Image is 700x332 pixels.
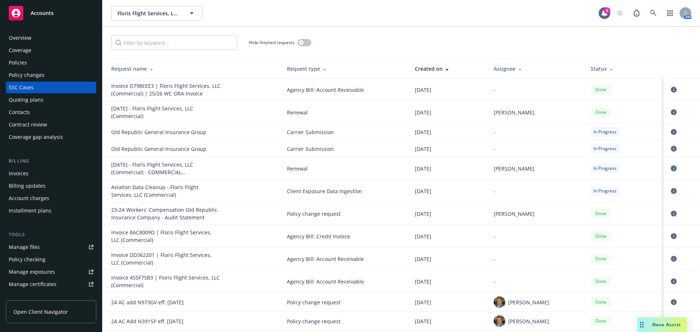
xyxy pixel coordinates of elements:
[415,187,431,195] span: [DATE]
[287,233,403,240] span: Agency Bill: Credit Invoice
[9,278,57,290] div: Manage certificates
[287,255,403,263] span: Agency Bill: Account Receivable
[663,6,677,20] a: Switch app
[287,298,403,306] span: Policy change request
[415,210,431,218] span: [DATE]
[646,6,661,20] a: Search
[494,187,579,195] div: -
[591,65,658,73] div: Status
[612,6,627,20] a: Start snowing
[594,145,617,152] span: In Progress
[6,266,96,278] a: Manage exposures
[494,233,579,240] div: -
[111,274,221,289] div: Invoice 455F75B3 | Floris Flight Services, LLC (Commercial)
[111,128,221,136] div: Old Republic General Insurance Group
[9,69,44,81] div: Policy changes
[6,241,96,253] a: Manage files
[415,278,431,285] span: [DATE]
[9,180,46,192] div: Billing updates
[415,65,482,73] div: Created on
[117,9,180,17] span: Floris Flight Services, LLC (Commercial)
[594,188,617,194] span: In Progress
[111,317,221,325] div: 24 AC Add N391SP eff. 12.16.24
[249,39,295,46] span: Hide finished requests
[594,109,608,116] span: Done
[9,131,63,143] div: Coverage gap analysis
[415,298,431,306] span: [DATE]
[669,277,678,286] a: circleInformation
[494,315,505,327] img: photo
[669,85,678,94] a: circleInformation
[669,209,678,218] a: circleInformation
[287,278,403,285] span: Agency Bill: Account Receivable
[594,278,608,285] span: Done
[594,129,617,135] span: In Progress
[287,317,403,325] span: Policy change request
[494,86,579,94] div: -
[6,69,96,81] a: Policy changes
[629,6,644,20] a: Report a Bug
[494,165,534,172] span: [PERSON_NAME]
[415,86,431,94] span: [DATE]
[669,317,678,325] a: circleInformation
[669,128,678,136] a: circleInformation
[9,254,46,265] div: Policy checking
[111,183,221,199] div: Aviation Data Cleanup - Floris Flight Services, LLC (Commercial)
[6,180,96,192] a: Billing updates
[415,233,431,240] span: [DATE]
[9,57,27,69] div: Policies
[669,164,678,173] a: circleInformation
[6,157,96,165] div: Billing
[494,145,579,153] div: -
[6,94,96,106] a: Quoting plans
[111,229,221,244] div: Invoice 8AC8009D | Floris Flight Services, LLC (Commercial)
[6,231,96,238] div: Tools
[6,106,96,118] a: Contacts
[494,210,534,218] span: [PERSON_NAME]
[9,119,47,130] div: Contract review
[6,82,96,93] a: SSC Cases
[604,7,610,14] div: 9
[111,65,275,73] div: Request name
[594,233,608,239] span: Done
[9,82,34,93] div: SSC Cases
[6,192,96,204] a: Account charges
[111,82,221,97] div: Invoice D798EEE3 | Floris Flight Services, LLC (Commercial) | 25/26 WC ORA Invoice
[287,187,403,195] span: Client Exposure Data Ingestion
[6,32,96,44] a: Overview
[287,128,403,136] span: Carrier Submission
[287,210,403,218] span: Policy change request
[508,298,549,306] span: [PERSON_NAME]
[6,57,96,69] a: Policies
[9,192,49,204] div: Account charges
[594,86,608,93] span: Done
[6,44,96,56] a: Coverage
[594,255,608,262] span: Done
[494,255,579,263] div: -
[31,10,54,16] span: Accounts
[669,254,678,263] a: circleInformation
[6,3,96,23] a: Accounts
[494,128,579,136] div: -
[6,254,96,265] a: Policy checking
[287,145,403,153] span: Carrier Submission
[6,131,96,143] a: Coverage gap analysis
[111,6,202,20] button: Floris Flight Services, LLC (Commercial)
[9,266,55,278] div: Manage exposures
[637,317,687,332] button: Nova Assist
[494,296,505,308] img: photo
[111,251,221,266] div: Invoice DD362201 | Floris Flight Services, LLC (Commercial)
[287,86,403,94] span: Agency Bill: Account Receivable
[9,94,43,106] div: Quoting plans
[652,321,681,328] span: Nova Assist
[9,106,30,118] div: Contacts
[6,205,96,216] a: Installment plans
[415,109,431,116] span: [DATE]
[669,108,678,117] a: circleInformation
[494,65,579,73] div: Assignee
[9,44,31,56] div: Coverage
[594,299,608,305] span: Done
[111,145,221,153] div: Old Republic General Insurance Group
[594,318,608,324] span: Done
